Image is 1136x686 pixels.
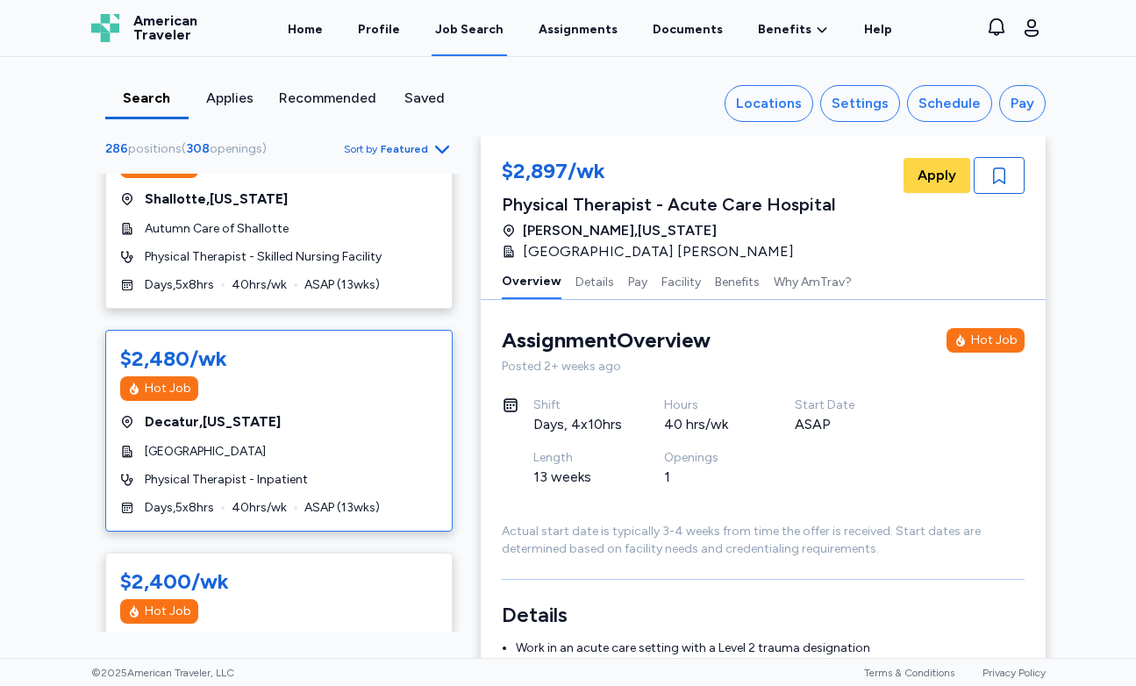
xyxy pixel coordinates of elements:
span: ASAP ( 13 wks) [304,276,380,294]
div: Locations [736,93,802,114]
span: [PERSON_NAME] , [US_STATE] [523,220,717,241]
button: Apply [904,158,970,193]
a: Job Search [432,2,507,56]
button: Pay [628,262,647,299]
span: Benefits [758,21,811,39]
div: Days, 4x10hrs [533,414,622,435]
div: Physical Therapist - Acute Care Hospital [502,192,836,217]
span: American Traveler [133,14,197,42]
div: Openings [664,449,753,467]
span: openings [210,141,262,156]
button: Benefits [715,262,760,299]
span: Days , 5 x 8 hrs [145,276,214,294]
div: Actual start date is typically 3-4 weeks from time the offer is received. Start dates are determi... [502,523,1025,558]
div: Pay [1011,93,1034,114]
span: © 2025 American Traveler, LLC [91,666,234,680]
a: Terms & Conditions [864,667,954,679]
button: Facility [661,262,701,299]
span: 286 [105,141,128,156]
span: Sort by [344,142,377,156]
div: 40 hrs/wk [664,414,753,435]
span: 40 hrs/wk [232,276,287,294]
div: $2,897/wk [502,157,836,189]
div: Settings [832,93,889,114]
button: Details [575,262,614,299]
span: Decatur , [US_STATE] [145,411,281,432]
img: Logo [91,14,119,42]
div: Schedule [918,93,981,114]
span: Featured [381,142,428,156]
span: Shallotte , [US_STATE] [145,189,288,210]
button: Settings [820,85,900,122]
div: Search [112,88,182,109]
div: Recommended [279,88,376,109]
button: Overview [502,262,561,299]
span: 308 [186,141,210,156]
div: Job Search [435,21,504,39]
div: 1 [664,467,753,488]
h3: Details [502,601,1025,629]
li: Work in an acute care setting with a Level 2 trauma designation [516,640,1025,657]
div: $2,480/wk [120,345,227,373]
span: Physical Therapist - Skilled Nursing Facility [145,248,382,266]
div: $2,400/wk [120,568,229,596]
button: Why AmTrav? [774,262,852,299]
span: Physical Therapist - Inpatient [145,471,308,489]
button: Pay [999,85,1046,122]
span: ASAP ( 13 wks) [304,499,380,517]
span: Apply [918,165,956,186]
div: Shift [533,397,622,414]
div: Hot Job [145,603,191,620]
button: Schedule [907,85,992,122]
div: Saved [390,88,460,109]
div: Applies [196,88,265,109]
div: Start Date [795,397,883,414]
div: Assignment Overview [502,326,711,354]
div: Length [533,449,622,467]
span: Autumn Care of Shallotte [145,220,289,238]
span: [GEOGRAPHIC_DATA] [PERSON_NAME] [523,241,794,262]
span: positions [128,141,182,156]
div: Hours [664,397,753,414]
a: Privacy Policy [982,667,1046,679]
div: Hot Job [971,332,1018,349]
div: ASAP [795,414,883,435]
a: Benefits [758,21,829,39]
div: ( ) [105,140,274,158]
button: Locations [725,85,813,122]
div: Hot Job [145,380,191,397]
span: [GEOGRAPHIC_DATA] [145,443,266,461]
button: Sort byFeatured [344,139,453,160]
span: 40 hrs/wk [232,499,287,517]
div: Posted 2+ weeks ago [502,358,1025,375]
div: 13 weeks [533,467,622,488]
span: Days , 5 x 8 hrs [145,499,214,517]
